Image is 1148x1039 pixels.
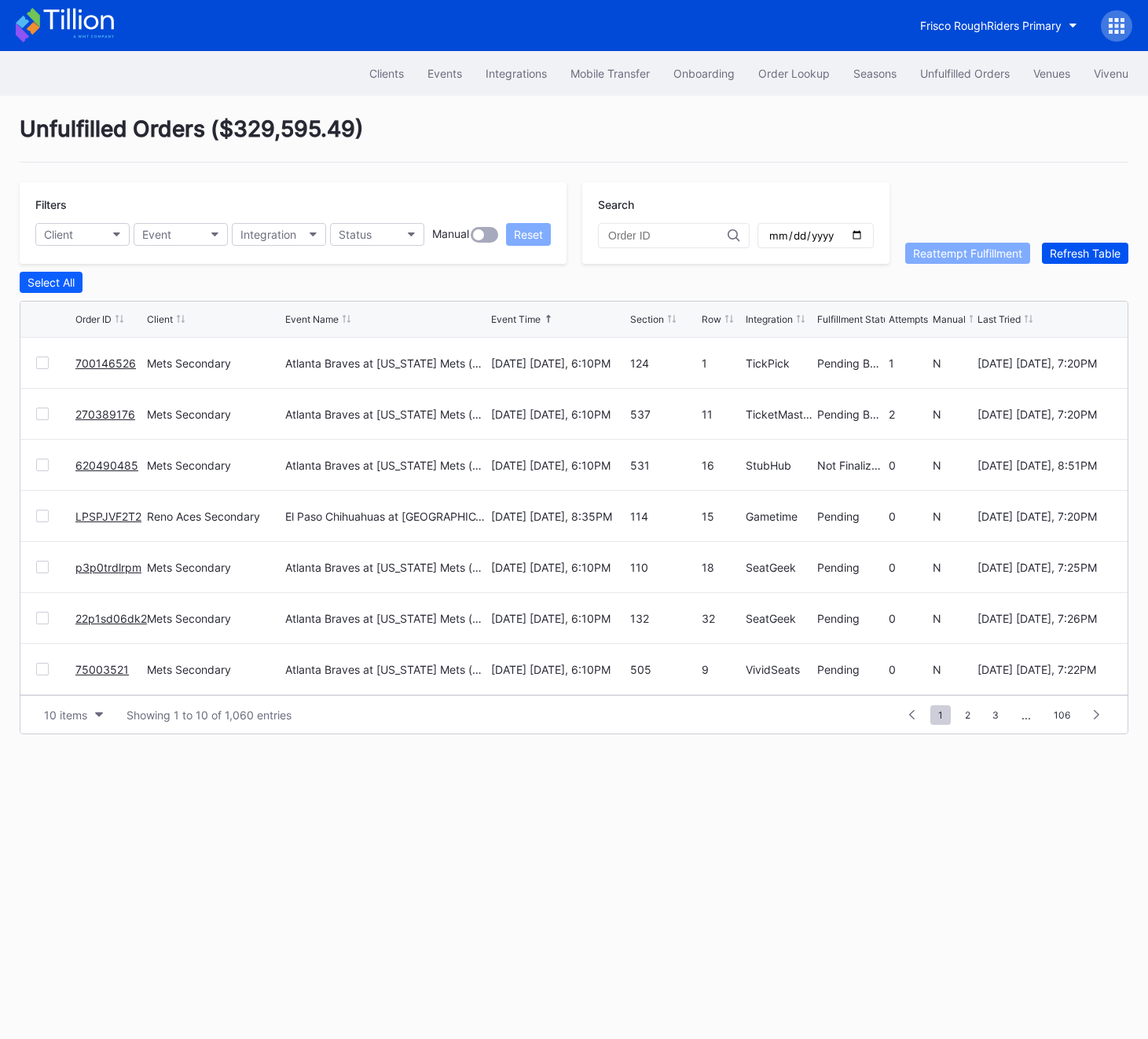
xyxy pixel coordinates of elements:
[75,561,141,574] a: p3p0trdlrpm
[1082,59,1140,88] button: Vivenu
[506,223,551,246] button: Reset
[35,223,130,246] button: Client
[35,198,551,211] div: Filters
[570,67,650,80] div: Mobile Transfer
[817,313,893,325] div: Fulfillment Status
[491,459,625,472] div: [DATE] [DATE], 6:10PM
[933,459,973,472] div: N
[1010,708,1043,722] div: ...
[330,223,424,246] button: Status
[817,408,885,421] div: Pending Barcode Validation
[75,510,141,523] a: LPSPJVF2T2
[702,561,742,574] div: 18
[491,313,541,325] div: Event Time
[889,357,929,370] div: 1
[702,408,742,421] div: 11
[853,67,897,80] div: Seasons
[147,510,281,523] div: Reno Aces Secondary
[285,408,487,421] div: Atlanta Braves at [US_STATE] Mets (Mrs. Met Bobblehead Giveaway)
[75,408,135,421] a: 270389176
[673,67,735,80] div: Onboarding
[20,115,1128,163] div: Unfulfilled Orders ( $329,595.49 )
[746,561,813,574] div: SeatGeek
[889,561,929,574] div: 0
[75,459,138,472] a: 620490485
[933,663,973,676] div: N
[920,19,1062,32] div: Frisco RoughRiders Primary
[147,663,281,676] div: Mets Secondary
[285,561,487,574] div: Atlanta Braves at [US_STATE] Mets (Player Replica Jersey Giveaway)
[75,357,136,370] a: 700146526
[746,408,813,421] div: TicketMasterResale
[28,276,75,289] div: Select All
[147,612,281,625] div: Mets Secondary
[817,510,885,523] div: Pending
[908,59,1021,88] button: Unfulfilled Orders
[913,247,1022,260] div: Reattempt Fulfillment
[147,561,281,574] div: Mets Secondary
[817,357,885,370] div: Pending Barcode Validation
[598,198,874,211] div: Search
[746,59,842,88] button: Order Lookup
[977,408,1112,421] div: [DATE] [DATE], 7:20PM
[889,313,928,325] div: Attempts
[1050,247,1120,260] div: Refresh Table
[491,663,625,676] div: [DATE] [DATE], 6:10PM
[432,227,469,243] div: Manual
[514,228,543,241] div: Reset
[889,663,929,676] div: 0
[44,708,87,722] div: 10 items
[920,67,1010,80] div: Unfulfilled Orders
[702,459,742,472] div: 16
[630,561,698,574] div: 110
[758,67,830,80] div: Order Lookup
[702,510,742,523] div: 15
[630,408,698,421] div: 537
[358,59,416,88] button: Clients
[1033,67,1070,80] div: Venues
[933,408,973,421] div: N
[746,313,793,325] div: Integration
[889,408,929,421] div: 2
[491,612,625,625] div: [DATE] [DATE], 6:10PM
[1046,705,1078,725] span: 106
[977,663,1112,676] div: [DATE] [DATE], 7:22PM
[559,59,662,88] button: Mobile Transfer
[491,561,625,574] div: [DATE] [DATE], 6:10PM
[842,59,908,88] button: Seasons
[746,459,813,472] div: StubHub
[630,663,698,676] div: 505
[977,313,1021,325] div: Last Tried
[933,510,973,523] div: N
[889,612,929,625] div: 0
[630,459,698,472] div: 531
[746,663,813,676] div: VividSeats
[957,705,978,725] span: 2
[889,459,929,472] div: 0
[977,510,1112,523] div: [DATE] [DATE], 7:20PM
[977,612,1112,625] div: [DATE] [DATE], 7:26PM
[889,510,929,523] div: 0
[75,313,112,325] div: Order ID
[285,510,487,523] div: El Paso Chihuahuas at [GEOGRAPHIC_DATA] Aces
[977,357,1112,370] div: [DATE] [DATE], 7:20PM
[369,67,404,80] div: Clients
[933,313,966,325] div: Manual
[339,228,372,241] div: Status
[75,663,129,676] a: 75003521
[817,612,885,625] div: Pending
[1021,59,1082,88] a: Venues
[1094,67,1128,80] div: Vivenu
[416,59,474,88] a: Events
[608,229,728,242] input: Order ID
[662,59,746,88] a: Onboarding
[817,663,885,676] div: Pending
[630,510,698,523] div: 114
[630,357,698,370] div: 124
[486,67,547,80] div: Integrations
[977,459,1112,472] div: [DATE] [DATE], 8:51PM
